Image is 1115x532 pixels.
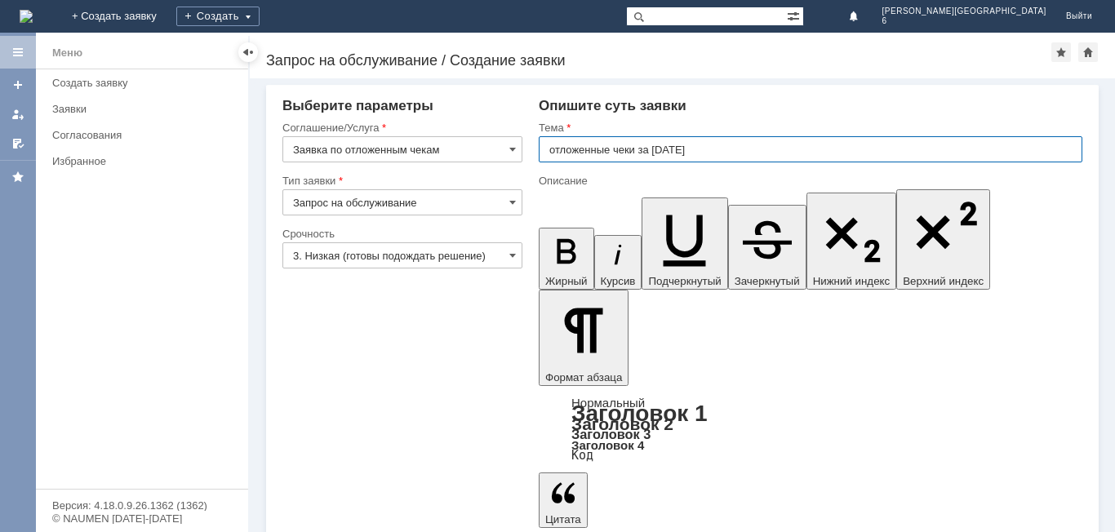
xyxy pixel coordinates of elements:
div: Скрыть меню [238,42,258,62]
span: Нижний индекс [813,275,891,287]
div: Соглашение/Услуга [282,122,519,133]
div: Меню [52,43,82,63]
button: Формат абзаца [539,290,629,386]
div: Согласования [52,129,238,141]
button: Цитата [539,472,588,528]
div: Сделать домашней страницей [1078,42,1098,62]
div: Тип заявки [282,175,519,186]
a: Заголовок 1 [571,401,708,426]
a: Нормальный [571,396,645,410]
div: © NAUMEN [DATE]-[DATE] [52,513,232,524]
button: Жирный [539,228,594,290]
div: Избранное [52,155,220,167]
span: 6 [882,16,1046,26]
span: Расширенный поиск [787,7,803,23]
a: Заголовок 2 [571,415,673,433]
span: Верхний индекс [903,275,984,287]
a: Заявки [46,96,245,122]
div: Добавить в избранное [1051,42,1071,62]
span: Зачеркнутый [735,275,800,287]
div: Создать [176,7,260,26]
a: Согласования [46,122,245,148]
span: Курсив [601,275,636,287]
button: Верхний индекс [896,189,990,290]
span: Подчеркнутый [648,275,721,287]
div: Запрос на обслуживание / Создание заявки [266,52,1051,69]
button: Зачеркнутый [728,205,806,290]
div: Заявки [52,103,238,115]
span: [PERSON_NAME][GEOGRAPHIC_DATA] [882,7,1046,16]
span: Жирный [545,275,588,287]
a: Создать заявку [46,70,245,95]
a: Перейти на домашнюю страницу [20,10,33,23]
div: Тема [539,122,1079,133]
span: Формат абзаца [545,371,622,383]
a: Мои заявки [5,101,31,127]
div: Описание [539,175,1079,186]
div: Создать заявку [52,77,238,89]
span: Цитата [545,513,581,525]
div: Срочность [282,228,519,239]
button: Нижний индекс [806,193,897,290]
a: Создать заявку [5,72,31,98]
button: Подчеркнутый [642,197,727,290]
span: Опишите суть заявки [539,98,686,113]
div: Версия: 4.18.0.9.26.1362 (1362) [52,500,232,511]
a: Код [571,448,593,463]
span: Выберите параметры [282,98,433,113]
div: Формат абзаца [539,397,1082,461]
a: Заголовок 4 [571,438,644,452]
img: logo [20,10,33,23]
a: Мои согласования [5,131,31,157]
a: Заголовок 3 [571,427,651,441]
button: Курсив [594,235,642,290]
